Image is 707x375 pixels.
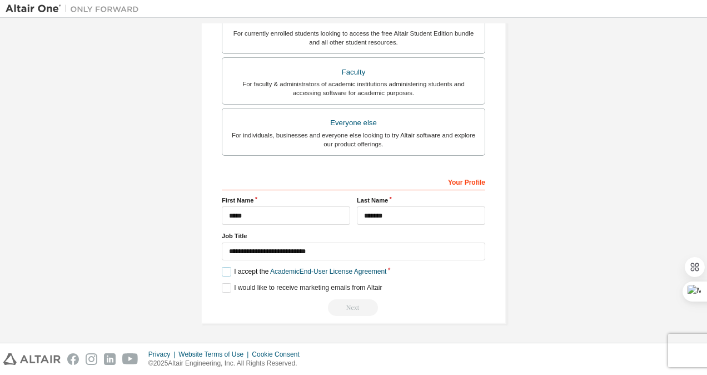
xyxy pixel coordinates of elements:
label: I accept the [222,267,386,277]
div: For currently enrolled students looking to access the free Altair Student Edition bundle and all ... [229,29,478,47]
p: © 2025 Altair Engineering, Inc. All Rights Reserved. [148,359,306,368]
div: For faculty & administrators of academic institutions administering students and accessing softwa... [229,80,478,97]
div: Your Profile [222,172,485,190]
img: youtube.svg [122,353,138,365]
label: First Name [222,196,350,205]
img: instagram.svg [86,353,97,365]
div: Faculty [229,65,478,80]
img: altair_logo.svg [3,353,61,365]
div: Read and acccept EULA to continue [222,299,485,316]
div: Cookie Consent [252,350,306,359]
div: Privacy [148,350,178,359]
a: Academic End-User License Agreement [270,268,386,275]
label: I would like to receive marketing emails from Altair [222,283,382,293]
div: Website Terms of Use [178,350,252,359]
img: facebook.svg [67,353,79,365]
label: Last Name [357,196,485,205]
div: For individuals, businesses and everyone else looking to try Altair software and explore our prod... [229,131,478,149]
img: Altair One [6,3,145,14]
label: Job Title [222,231,485,240]
img: linkedin.svg [104,353,116,365]
div: Everyone else [229,115,478,131]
